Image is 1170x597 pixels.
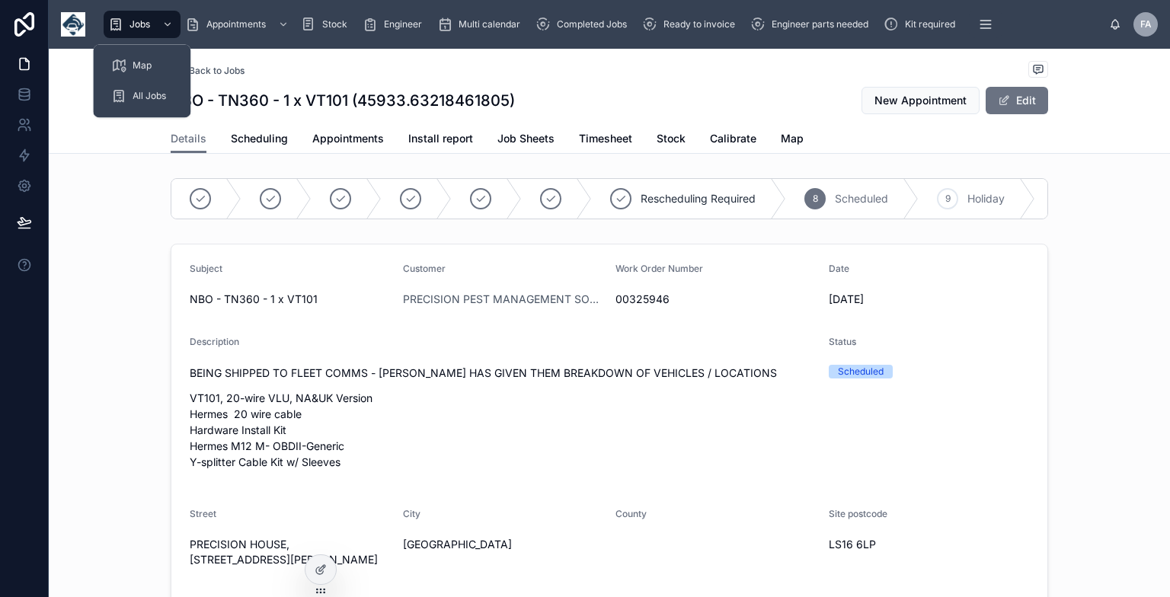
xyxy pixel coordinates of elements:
a: Appointments [312,125,384,155]
a: Scheduling [231,125,288,155]
span: Back to Jobs [189,65,245,77]
span: Scheduling [231,131,288,146]
a: Timesheet [579,125,632,155]
span: Appointments [206,18,266,30]
a: Stock [296,11,358,38]
a: Kit required [879,11,966,38]
span: Status [829,336,856,347]
a: Calibrate [710,125,756,155]
a: PRECISION PEST MANAGEMENT SOLUTIONS LIMITED [403,292,604,307]
span: Ready to invoice [663,18,735,30]
a: All Jobs [102,82,181,110]
a: Jobs [104,11,181,38]
button: Edit [986,87,1048,114]
span: Site postcode [829,508,887,519]
span: Holiday [967,191,1005,206]
span: Details [171,131,206,146]
p: VT101, 20-wire VLU, NA&UK Version Hermes 20 wire cable Hardware Install Kit Hermes M12 M- OBDII-G... [190,390,817,470]
span: Street [190,508,216,519]
span: Appointments [312,131,384,146]
img: App logo [61,12,85,37]
span: All Jobs [133,90,166,102]
span: NBO - TN360 - 1 x VT101 [190,292,391,307]
span: City [403,508,420,519]
a: Stock [657,125,686,155]
span: Stock [322,18,347,30]
span: Calibrate [710,131,756,146]
a: Engineer [358,11,433,38]
a: Back to Jobs [171,65,245,77]
span: Engineer [384,18,422,30]
a: Map [102,52,181,79]
span: Kit required [905,18,955,30]
span: Work Order Number [615,263,703,274]
span: LS16 6LP [829,537,1030,552]
span: Map [781,131,804,146]
div: Scheduled [838,365,884,378]
span: Stock [657,131,686,146]
a: Details [171,125,206,154]
a: Map [781,125,804,155]
a: Engineer parts needed [746,11,879,38]
span: Install report [408,131,473,146]
span: 00325946 [615,292,817,307]
div: scrollable content [97,8,1109,41]
span: Customer [403,263,446,274]
span: Completed Jobs [557,18,627,30]
span: [GEOGRAPHIC_DATA] [403,537,604,552]
a: Job Sheets [497,125,555,155]
span: Timesheet [579,131,632,146]
span: Subject [190,263,222,274]
span: Jobs [129,18,150,30]
a: Install report [408,125,473,155]
span: 9 [945,193,951,205]
a: Ready to invoice [638,11,746,38]
span: Date [829,263,849,274]
a: Appointments [181,11,296,38]
span: PRECISION HOUSE, [STREET_ADDRESS][PERSON_NAME] [190,537,391,567]
p: BEING SHIPPED TO FLEET COMMS - [PERSON_NAME] HAS GIVEN THEM BREAKDOWN OF VEHICLES / LOCATIONS [190,365,817,381]
span: New Appointment [874,93,967,108]
a: Multi calendar [433,11,531,38]
h1: NBO - TN360 - 1 x VT101 (45933.63218461805) [171,90,515,111]
span: Scheduled [835,191,888,206]
button: New Appointment [862,87,980,114]
span: Rescheduling Required [641,191,756,206]
span: Map [133,59,152,72]
span: County [615,508,647,519]
span: FA [1140,18,1152,30]
span: 8 [813,193,818,205]
span: Job Sheets [497,131,555,146]
span: Multi calendar [459,18,520,30]
a: Completed Jobs [531,11,638,38]
span: Description [190,336,239,347]
span: [DATE] [829,292,1030,307]
span: Engineer parts needed [772,18,868,30]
